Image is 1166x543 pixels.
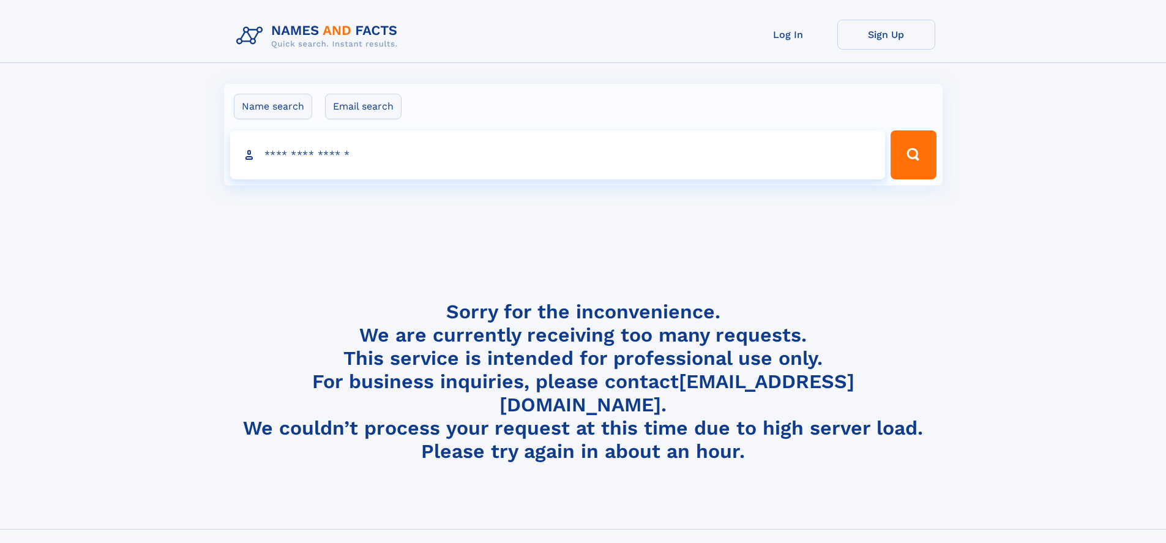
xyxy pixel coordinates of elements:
[230,130,886,179] input: search input
[325,94,402,119] label: Email search
[234,94,312,119] label: Name search
[891,130,936,179] button: Search Button
[231,20,408,53] img: Logo Names and Facts
[231,300,935,463] h4: Sorry for the inconvenience. We are currently receiving too many requests. This service is intend...
[739,20,837,50] a: Log In
[499,370,854,416] a: [EMAIL_ADDRESS][DOMAIN_NAME]
[837,20,935,50] a: Sign Up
